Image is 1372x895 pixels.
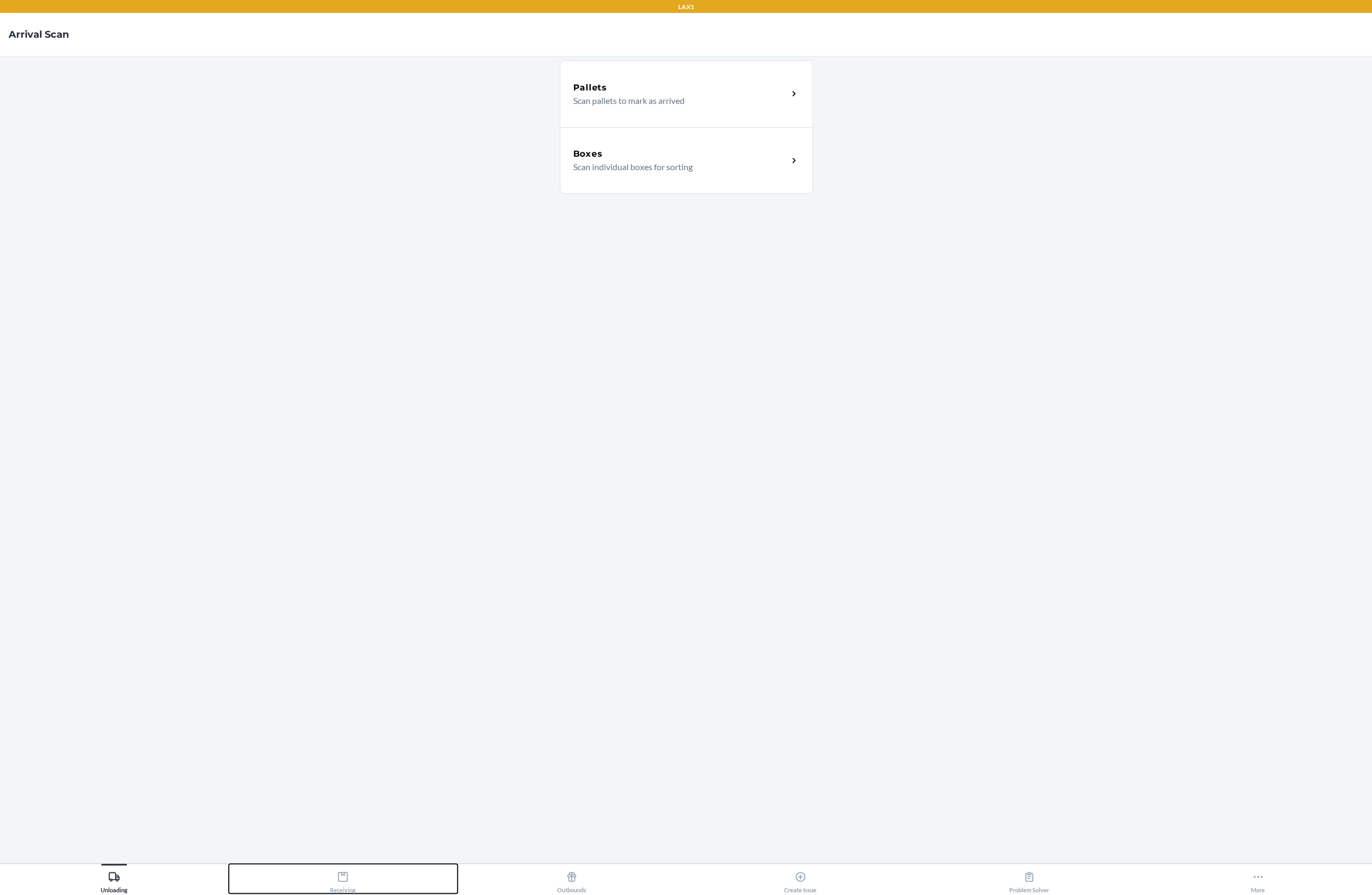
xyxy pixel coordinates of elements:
[330,866,356,893] div: Receiving
[573,94,779,107] p: Scan pallets to mark as arrived
[458,864,686,893] button: Outbounds
[101,866,128,893] div: Unloading
[1009,866,1049,893] div: Problem Solver
[229,864,458,893] button: Receiving
[686,864,915,893] button: Create Issue
[9,27,69,41] h4: Arrival Scan
[678,2,694,12] p: LAX1
[573,148,603,160] h5: Boxes
[1143,864,1372,893] button: More
[784,866,817,893] div: Create Issue
[573,160,779,173] p: Scan individual boxes for sorting
[557,866,586,893] div: Outbounds
[560,60,813,127] a: PalletsScan pallets to mark as arrived
[914,864,1143,893] button: Problem Solver
[1251,866,1265,893] div: More
[573,81,607,94] h5: Pallets
[560,127,813,194] a: BoxesScan individual boxes for sorting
